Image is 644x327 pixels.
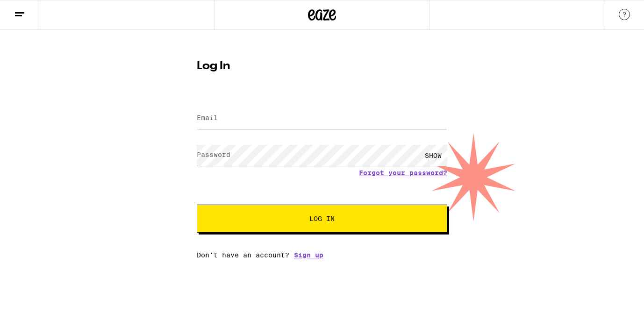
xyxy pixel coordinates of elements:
[197,251,447,259] div: Don't have an account?
[197,205,447,233] button: Log In
[359,169,447,177] a: Forgot your password?
[419,145,447,166] div: SHOW
[197,61,447,72] h1: Log In
[197,151,230,158] label: Password
[309,215,335,222] span: Log In
[197,114,218,121] label: Email
[294,251,323,259] a: Sign up
[197,108,447,129] input: Email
